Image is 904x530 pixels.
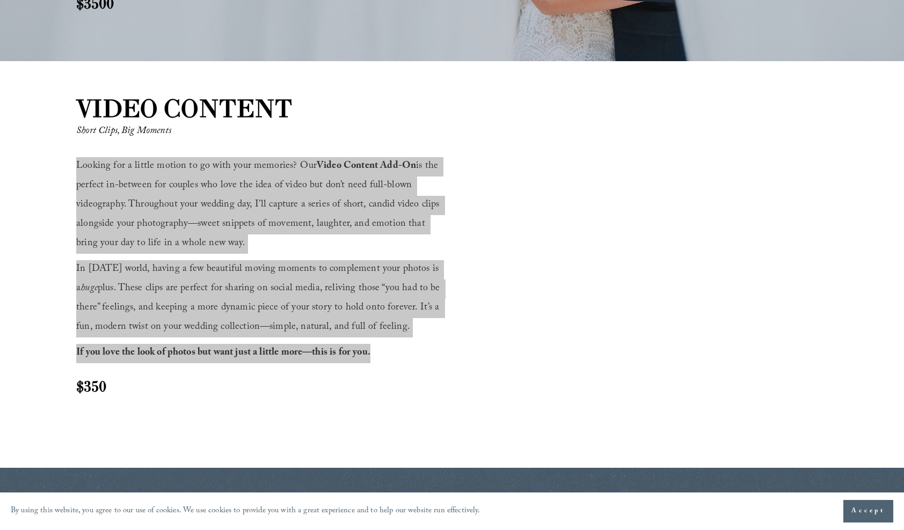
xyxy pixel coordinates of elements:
[851,506,885,517] span: Accept
[81,281,98,297] em: huge
[76,93,293,123] strong: VIDEO CONTENT
[11,504,480,519] p: By using this website, you agree to our use of cookies. We use cookies to provide you with a grea...
[843,500,893,522] button: Accept
[76,377,106,396] strong: $350
[317,158,416,175] strong: Video Content Add-On
[76,123,171,140] em: Short Clips, Big Moments
[76,486,385,521] span: A LA CARTE OPTIONS
[76,345,370,362] strong: If you love the look of photos but want just a little more—this is for you.
[76,158,442,252] span: Looking for a little motion to go with your memories? Our is the perfect in-between for couples w...
[76,261,443,336] span: In [DATE] world, having a few beautiful moving moments to complement your photos is a plus. These...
